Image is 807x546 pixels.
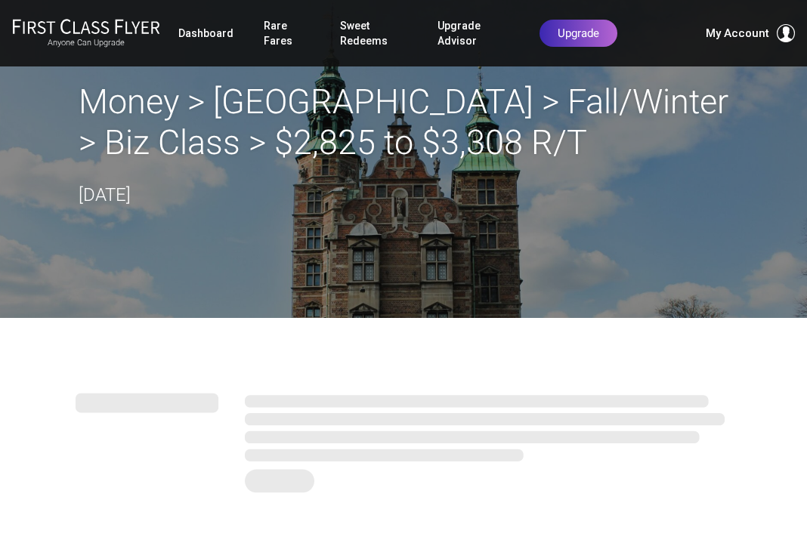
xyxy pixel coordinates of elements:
[264,12,310,54] a: Rare Fares
[12,18,160,48] a: First Class FlyerAnyone Can Upgrade
[706,24,795,42] button: My Account
[540,20,617,47] a: Upgrade
[79,82,728,163] h2: Money > [GEOGRAPHIC_DATA] > Fall/Winter > Biz Class > $2,825 to $3,308 R/T
[76,378,731,501] img: summary.svg
[12,18,160,34] img: First Class Flyer
[340,12,407,54] a: Sweet Redeems
[12,38,160,48] small: Anyone Can Upgrade
[79,184,131,205] time: [DATE]
[706,24,769,42] span: My Account
[438,12,509,54] a: Upgrade Advisor
[178,20,233,47] a: Dashboard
